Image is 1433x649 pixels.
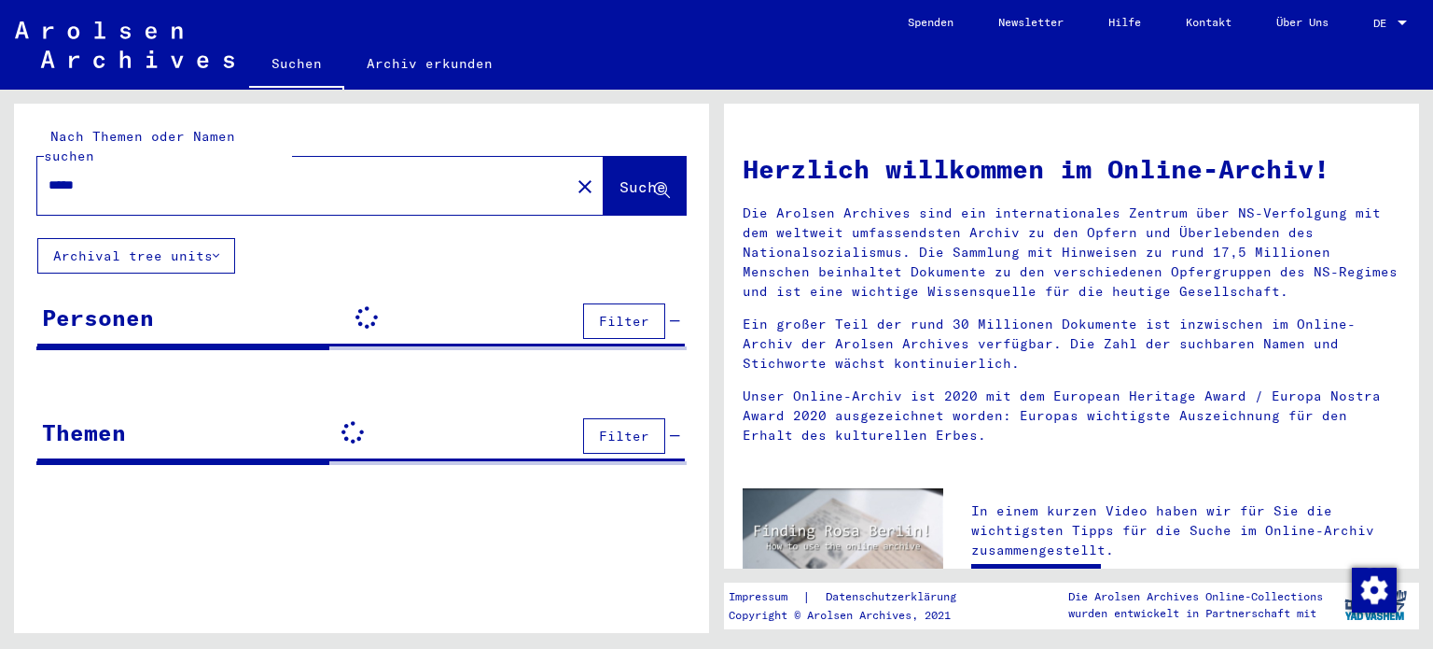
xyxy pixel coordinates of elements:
div: Personen [42,301,154,334]
button: Suche [604,157,686,215]
a: Datenschutzerklärung [811,587,979,607]
p: Die Arolsen Archives sind ein internationales Zentrum über NS-Verfolgung mit dem weltweit umfasse... [743,204,1400,302]
button: Filter [583,303,665,339]
button: Archival tree units [37,238,235,274]
p: Unser Online-Archiv ist 2020 mit dem European Heritage Award / Europa Nostra Award 2020 ausgezeic... [743,387,1400,445]
div: | [729,587,979,607]
h1: Herzlich willkommen im Online-Archiv! [743,149,1400,189]
mat-icon: close [574,176,596,198]
a: Impressum [729,587,802,607]
button: Clear [566,167,604,205]
mat-label: Nach Themen oder Namen suchen [44,128,235,164]
span: Filter [599,313,649,330]
span: Suche [619,177,666,196]
p: Copyright © Arolsen Archives, 2021 [729,607,979,624]
p: wurden entwickelt in Partnerschaft mit [1068,605,1323,622]
a: Archiv erkunden [344,41,515,86]
button: Filter [583,418,665,454]
img: Arolsen_neg.svg [15,21,234,68]
span: DE [1373,17,1394,30]
img: video.jpg [743,488,943,598]
img: yv_logo.png [1341,582,1411,628]
a: Video ansehen [971,564,1101,601]
a: Suchen [249,41,344,90]
img: Zustimmung ändern [1352,568,1397,613]
p: In einem kurzen Video haben wir für Sie die wichtigsten Tipps für die Suche im Online-Archiv zusa... [971,501,1400,560]
div: Themen [42,416,126,449]
span: Filter [599,428,649,444]
p: Die Arolsen Archives Online-Collections [1068,588,1323,605]
p: Ein großer Teil der rund 30 Millionen Dokumente ist inzwischen im Online-Archiv der Arolsen Archi... [743,315,1400,374]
